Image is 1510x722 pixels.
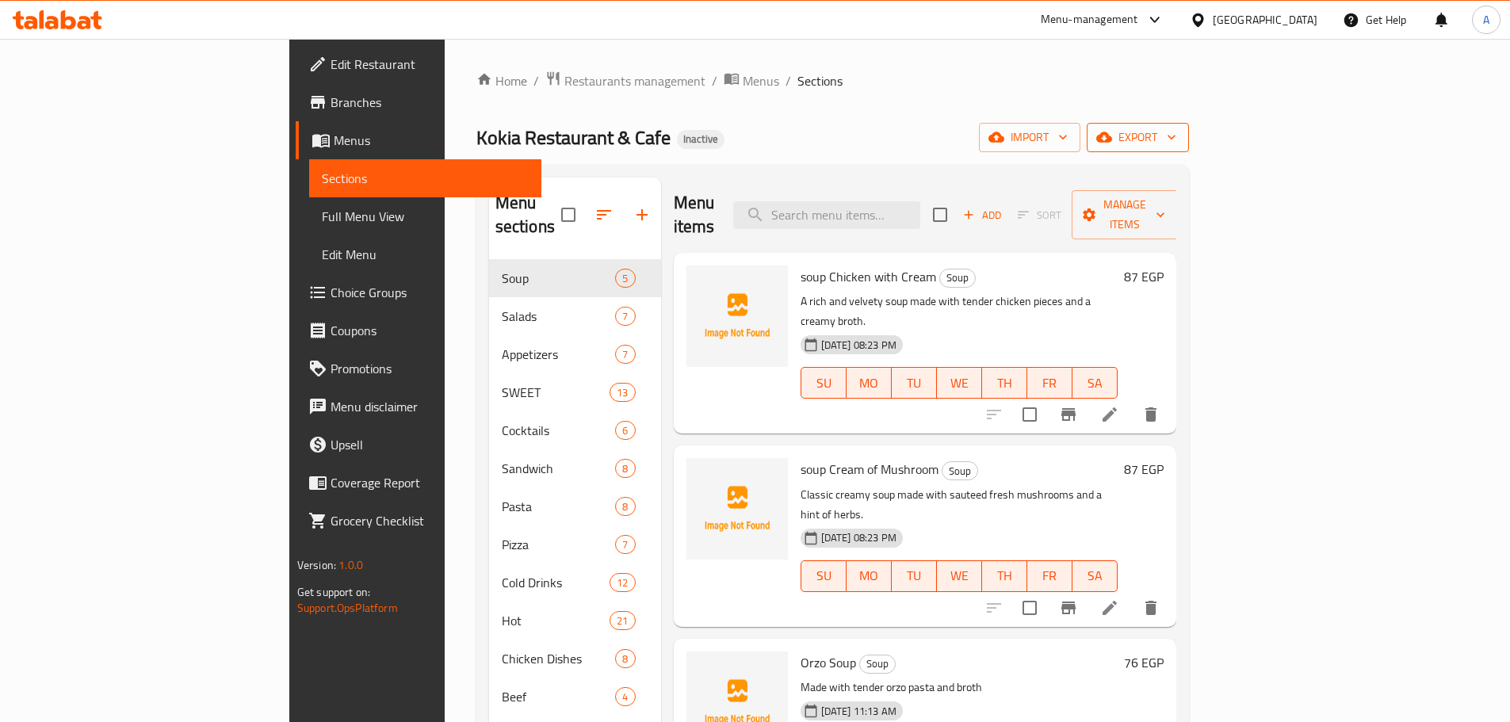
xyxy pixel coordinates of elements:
span: SWEET [502,383,610,402]
div: items [615,649,635,668]
button: MO [847,367,892,399]
span: Beef [502,687,616,706]
button: TU [892,560,937,592]
span: WE [943,372,976,395]
button: SU [801,560,847,592]
input: search [733,201,920,229]
a: Choice Groups [296,273,541,311]
li: / [712,71,717,90]
h6: 76 EGP [1124,651,1164,674]
div: Hot [502,611,610,630]
span: 7 [616,309,634,324]
span: TH [988,372,1021,395]
div: items [615,497,635,516]
button: MO [847,560,892,592]
span: Inactive [677,132,724,146]
button: TU [892,367,937,399]
span: Select to update [1013,398,1046,431]
span: Promotions [331,359,529,378]
p: Made with tender orzo pasta and broth [801,678,1118,697]
button: SU [801,367,847,399]
button: Add [957,203,1007,227]
span: [DATE] 11:13 AM [815,704,903,719]
span: SU [808,372,840,395]
div: items [615,459,635,478]
span: MO [853,372,885,395]
span: Sections [797,71,843,90]
span: Grocery Checklist [331,511,529,530]
span: 7 [616,347,634,362]
span: TU [898,372,931,395]
button: Branch-specific-item [1049,589,1088,627]
div: Chicken Dishes8 [489,640,661,678]
div: items [610,573,635,592]
span: Select to update [1013,591,1046,625]
button: Manage items [1072,190,1178,239]
span: Select section first [1007,203,1072,227]
div: Salads7 [489,297,661,335]
span: 6 [616,423,634,438]
div: items [615,535,635,554]
span: Edit Menu [322,245,529,264]
span: Soup [940,269,975,287]
div: items [615,421,635,440]
button: SA [1072,367,1118,399]
nav: breadcrumb [476,71,1189,91]
a: Edit menu item [1100,405,1119,424]
span: Salads [502,307,616,326]
span: export [1099,128,1176,147]
span: SA [1079,564,1111,587]
img: soup Chicken with Cream [686,265,788,367]
span: Select all sections [552,198,585,231]
span: 1.0.0 [338,555,363,575]
button: TH [982,560,1027,592]
div: SWEET13 [489,373,661,411]
span: Menus [334,131,529,150]
span: Appetizers [502,345,616,364]
span: 8 [616,499,634,514]
span: Orzo Soup [801,651,856,674]
span: Soup [502,269,616,288]
span: Cocktails [502,421,616,440]
div: Soup [939,269,976,288]
div: [GEOGRAPHIC_DATA] [1213,11,1317,29]
h2: Menu items [674,191,715,239]
div: Pasta8 [489,487,661,525]
a: Support.OpsPlatform [297,598,398,618]
a: Sections [309,159,541,197]
img: soup Cream of Mushroom [686,458,788,560]
div: Menu-management [1041,10,1138,29]
span: Branches [331,93,529,112]
div: Sandwich [502,459,616,478]
span: Pizza [502,535,616,554]
span: Pasta [502,497,616,516]
button: Add section [623,196,661,234]
h6: 87 EGP [1124,265,1164,288]
span: Get support on: [297,582,370,602]
span: Edit Restaurant [331,55,529,74]
div: items [615,269,635,288]
span: A [1483,11,1489,29]
span: import [992,128,1068,147]
span: 21 [610,613,634,628]
span: TH [988,564,1021,587]
a: Full Menu View [309,197,541,235]
div: Cocktails6 [489,411,661,449]
span: Sort sections [585,196,623,234]
span: Soup [942,462,977,480]
div: Sandwich8 [489,449,661,487]
span: Chicken Dishes [502,649,616,668]
a: Menu disclaimer [296,388,541,426]
button: import [979,123,1080,152]
span: Menu disclaimer [331,397,529,416]
div: Inactive [677,130,724,149]
span: 8 [616,461,634,476]
h6: 87 EGP [1124,458,1164,480]
a: Coverage Report [296,464,541,502]
div: items [615,687,635,706]
span: WE [943,564,976,587]
span: Coupons [331,321,529,340]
